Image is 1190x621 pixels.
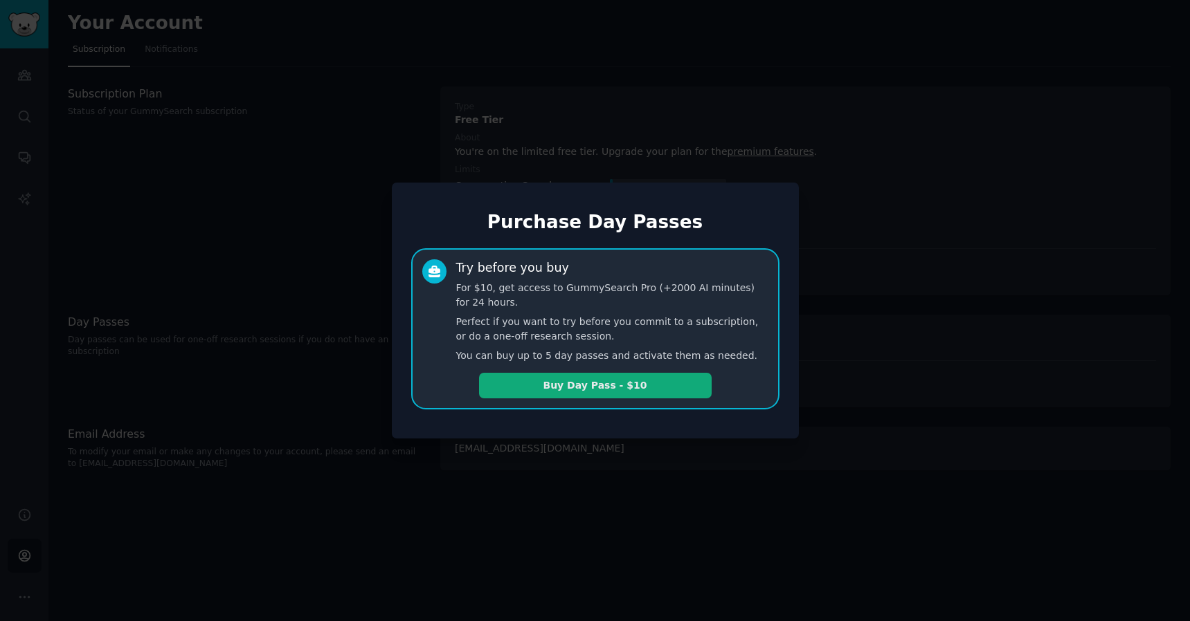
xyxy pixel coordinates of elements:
div: Try before you buy [456,259,569,277]
p: Perfect if you want to try before you commit to a subscription, or do a one-off research session. [456,315,768,344]
h1: Purchase Day Passes [411,212,779,234]
button: Buy Day Pass - $10 [479,373,712,398]
p: You can buy up to 5 day passes and activate them as needed. [456,349,768,363]
p: For $10, get access to GummySearch Pro (+2000 AI minutes) for 24 hours. [456,281,768,310]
